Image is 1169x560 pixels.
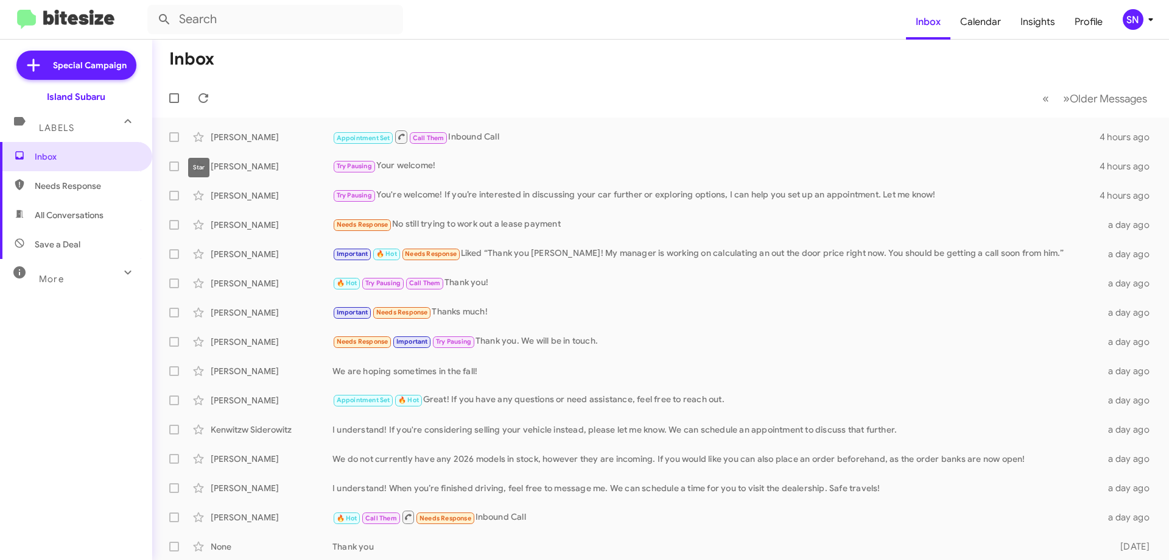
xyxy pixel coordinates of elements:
[332,393,1101,407] div: Great! If you have any questions or need assistance, feel free to reach out.
[376,250,397,258] span: 🔥 Hot
[211,307,332,319] div: [PERSON_NAME]
[39,274,64,285] span: More
[413,134,444,142] span: Call Them
[409,279,441,287] span: Call Them
[332,129,1100,144] div: Inbound Call
[35,151,138,163] span: Inbox
[332,276,1101,290] div: Thank you!
[211,394,332,406] div: [PERSON_NAME]
[396,338,428,346] span: Important
[1112,9,1156,30] button: SN
[211,277,332,289] div: [PERSON_NAME]
[1056,86,1154,111] button: Next
[337,134,390,142] span: Appointment Set
[1101,307,1159,319] div: a day ago
[332,335,1101,349] div: Thank you. We will be in touch.
[332,482,1101,494] div: I understand! When you’re finished driving, feel free to message me. We can schedule a time for y...
[1101,336,1159,348] div: a day ago
[1100,190,1159,202] div: 4 hours ago
[147,5,403,34] input: Search
[332,424,1101,436] div: I understand! If you're considering selling your vehicle instead, please let me know. We can sche...
[211,336,332,348] div: [PERSON_NAME]
[211,248,332,260] div: [PERSON_NAME]
[1100,131,1159,143] div: 4 hours ago
[420,514,471,522] span: Needs Response
[1100,160,1159,172] div: 4 hours ago
[1035,86,1056,111] button: Previous
[1065,4,1112,40] a: Profile
[188,158,209,177] div: Star
[332,453,1101,465] div: We do not currently have any 2026 models in stock, however they are incoming. If you would like y...
[39,122,74,133] span: Labels
[211,541,332,553] div: None
[16,51,136,80] a: Special Campaign
[398,396,419,404] span: 🔥 Hot
[47,91,105,103] div: Island Subaru
[405,250,457,258] span: Needs Response
[332,188,1100,202] div: You're welcome! If you’re interested in discussing your car further or exploring options, I can h...
[1101,248,1159,260] div: a day ago
[337,308,368,316] span: Important
[1101,482,1159,494] div: a day ago
[332,365,1101,377] div: We are hoping sometimes in the fall!
[211,482,332,494] div: [PERSON_NAME]
[1063,91,1070,106] span: »
[337,250,368,258] span: Important
[337,191,372,199] span: Try Pausing
[337,338,388,346] span: Needs Response
[211,190,332,202] div: [PERSON_NAME]
[332,159,1100,173] div: Your welcome!
[1101,453,1159,465] div: a day ago
[1101,511,1159,523] div: a day ago
[169,49,214,69] h1: Inbox
[332,541,1101,553] div: Thank you
[211,365,332,377] div: [PERSON_NAME]
[1070,92,1147,105] span: Older Messages
[211,160,332,172] div: [PERSON_NAME]
[337,279,357,287] span: 🔥 Hot
[332,509,1101,525] div: Inbound Call
[1101,365,1159,377] div: a day ago
[376,308,428,316] span: Needs Response
[211,219,332,231] div: [PERSON_NAME]
[337,514,357,522] span: 🔥 Hot
[35,238,80,250] span: Save a Deal
[1036,86,1154,111] nav: Page navigation example
[1101,424,1159,436] div: a day ago
[211,453,332,465] div: [PERSON_NAME]
[211,511,332,523] div: [PERSON_NAME]
[1101,541,1159,553] div: [DATE]
[1123,9,1143,30] div: SN
[1101,277,1159,289] div: a day ago
[211,424,332,436] div: Kenwitzw Siderowitz
[332,247,1101,261] div: Liked “Thank you [PERSON_NAME]! My manager is working on calculating an out the door price right ...
[53,59,127,71] span: Special Campaign
[1101,394,1159,406] div: a day ago
[1042,91,1049,106] span: «
[337,396,390,404] span: Appointment Set
[365,514,397,522] span: Call Them
[906,4,950,40] a: Inbox
[1011,4,1065,40] a: Insights
[35,180,138,192] span: Needs Response
[211,131,332,143] div: [PERSON_NAME]
[332,218,1101,232] div: No still trying to work out a lease payment
[332,305,1101,319] div: Thanks much!
[35,209,104,221] span: All Conversations
[950,4,1011,40] a: Calendar
[337,221,388,229] span: Needs Response
[1101,219,1159,231] div: a day ago
[436,338,471,346] span: Try Pausing
[337,162,372,170] span: Try Pausing
[365,279,401,287] span: Try Pausing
